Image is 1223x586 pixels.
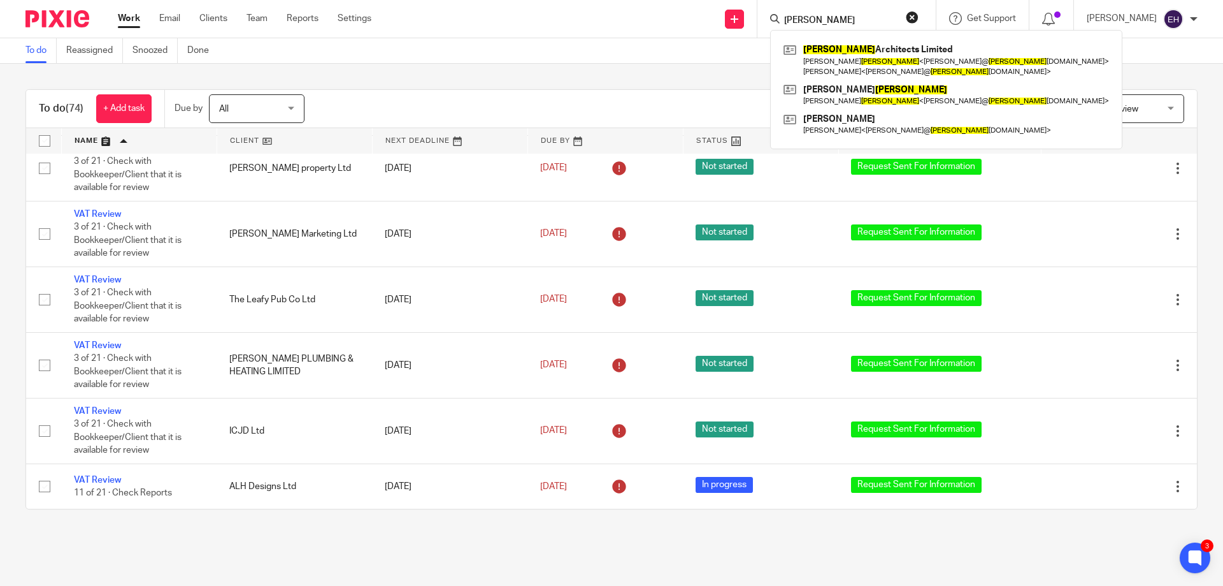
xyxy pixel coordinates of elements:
[338,12,371,25] a: Settings
[906,11,919,24] button: Clear
[540,295,567,304] span: [DATE]
[696,477,753,493] span: In progress
[696,421,754,437] span: Not started
[118,12,140,25] a: Work
[74,354,182,389] span: 3 of 21 · Check with Bookkeeper/Client that it is available for review
[66,38,123,63] a: Reassigned
[199,12,227,25] a: Clients
[696,159,754,175] span: Not started
[372,201,527,267] td: [DATE]
[159,12,180,25] a: Email
[967,14,1016,23] span: Get Support
[1201,539,1213,552] div: 3
[247,12,268,25] a: Team
[175,102,203,115] p: Due by
[540,230,567,238] span: [DATE]
[372,398,527,464] td: [DATE]
[74,407,121,416] a: VAT Review
[74,420,182,455] span: 3 of 21 · Check with Bookkeeper/Client that it is available for review
[74,210,121,219] a: VAT Review
[696,356,754,372] span: Not started
[74,288,182,323] span: 3 of 21 · Check with Bookkeeper/Client that it is available for review
[851,159,982,175] span: Request Sent For Information
[217,201,372,267] td: [PERSON_NAME] Marketing Ltd
[74,488,172,497] span: 11 of 21 · Check Reports
[372,332,527,398] td: [DATE]
[696,290,754,306] span: Not started
[851,421,982,437] span: Request Sent For Information
[851,290,982,306] span: Request Sent For Information
[783,15,898,27] input: Search
[1163,9,1184,29] img: svg%3E
[372,135,527,201] td: [DATE]
[540,164,567,173] span: [DATE]
[74,157,182,192] span: 3 of 21 · Check with Bookkeeper/Client that it is available for review
[217,135,372,201] td: [PERSON_NAME] property Ltd
[372,464,527,509] td: [DATE]
[132,38,178,63] a: Snoozed
[74,223,182,258] span: 3 of 21 · Check with Bookkeeper/Client that it is available for review
[696,224,754,240] span: Not started
[217,464,372,509] td: ALH Designs Ltd
[540,361,567,370] span: [DATE]
[25,38,57,63] a: To do
[540,427,567,436] span: [DATE]
[851,224,982,240] span: Request Sent For Information
[540,482,567,491] span: [DATE]
[25,10,89,27] img: Pixie
[217,332,372,398] td: [PERSON_NAME] PLUMBING & HEATING LIMITED
[74,341,121,350] a: VAT Review
[187,38,218,63] a: Done
[219,105,229,114] span: All
[66,103,83,114] span: (74)
[851,356,982,372] span: Request Sent For Information
[74,275,121,284] a: VAT Review
[39,102,83,115] h1: To do
[96,94,152,123] a: + Add task
[74,476,121,485] a: VAT Review
[287,12,318,25] a: Reports
[217,267,372,332] td: The Leafy Pub Co Ltd
[372,267,527,332] td: [DATE]
[851,477,982,493] span: Request Sent For Information
[217,398,372,464] td: ICJD Ltd
[1087,12,1157,25] p: [PERSON_NAME]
